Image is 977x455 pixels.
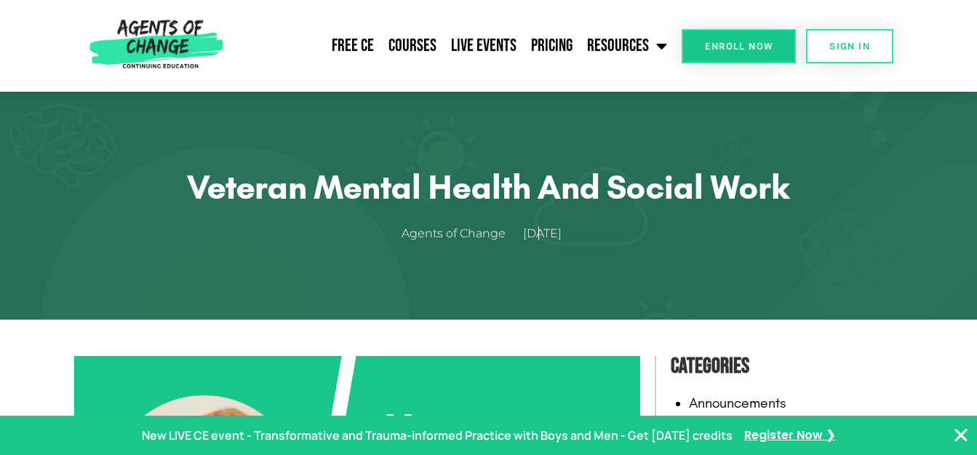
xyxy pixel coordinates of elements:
a: Announcements [689,394,786,411]
a: Free CE [324,28,381,64]
a: SIGN IN [806,29,893,63]
nav: Menu [229,28,674,64]
h4: Categories [671,349,904,384]
p: New LIVE CE event - Transformative and Trauma-informed Practice with Boys and Men - Get [DATE] cr... [142,425,733,446]
a: Agents of Change [402,223,520,245]
span: Agents of Change [402,223,506,245]
time: [DATE] [523,226,562,240]
span: Enroll Now [705,41,773,51]
span: SIGN IN [829,41,870,51]
h1: Veteran Mental Health and Social Work [111,167,867,207]
a: Pricing [524,28,580,64]
a: Live Events [444,28,524,64]
a: Resources [580,28,674,64]
button: Close Banner [952,427,970,444]
a: Enroll Now [682,29,796,63]
a: Register Now ❯ [744,425,835,446]
a: [DATE] [523,223,576,245]
a: Courses [381,28,444,64]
